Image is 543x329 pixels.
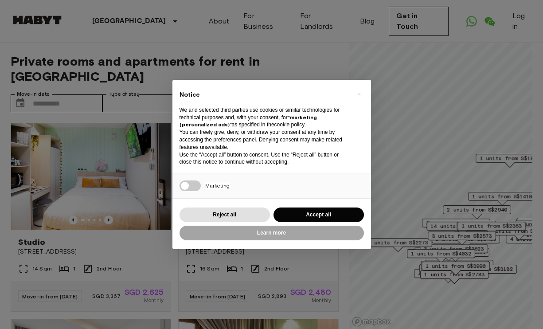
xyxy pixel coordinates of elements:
[180,151,350,166] p: Use the “Accept all” button to consent. Use the “Reject all” button or close this notice to conti...
[180,114,317,128] strong: “marketing (personalized ads)”
[274,121,305,128] a: cookie policy
[273,208,364,222] button: Accept all
[180,208,270,222] button: Reject all
[205,182,230,189] span: Marketing
[180,226,364,240] button: Learn more
[358,89,361,99] span: ×
[180,90,350,99] h2: Notice
[180,129,350,151] p: You can freely give, deny, or withdraw your consent at any time by accessing the preferences pane...
[352,87,367,101] button: Close this notice
[180,106,350,129] p: We and selected third parties use cookies or similar technologies for technical purposes and, wit...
